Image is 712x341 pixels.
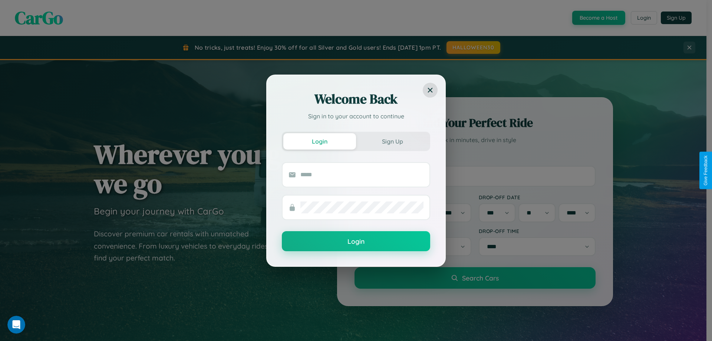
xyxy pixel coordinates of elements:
[7,316,25,334] iframe: Intercom live chat
[703,155,708,186] div: Give Feedback
[282,112,430,121] p: Sign in to your account to continue
[283,133,356,150] button: Login
[282,231,430,251] button: Login
[282,90,430,108] h2: Welcome Back
[356,133,429,150] button: Sign Up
